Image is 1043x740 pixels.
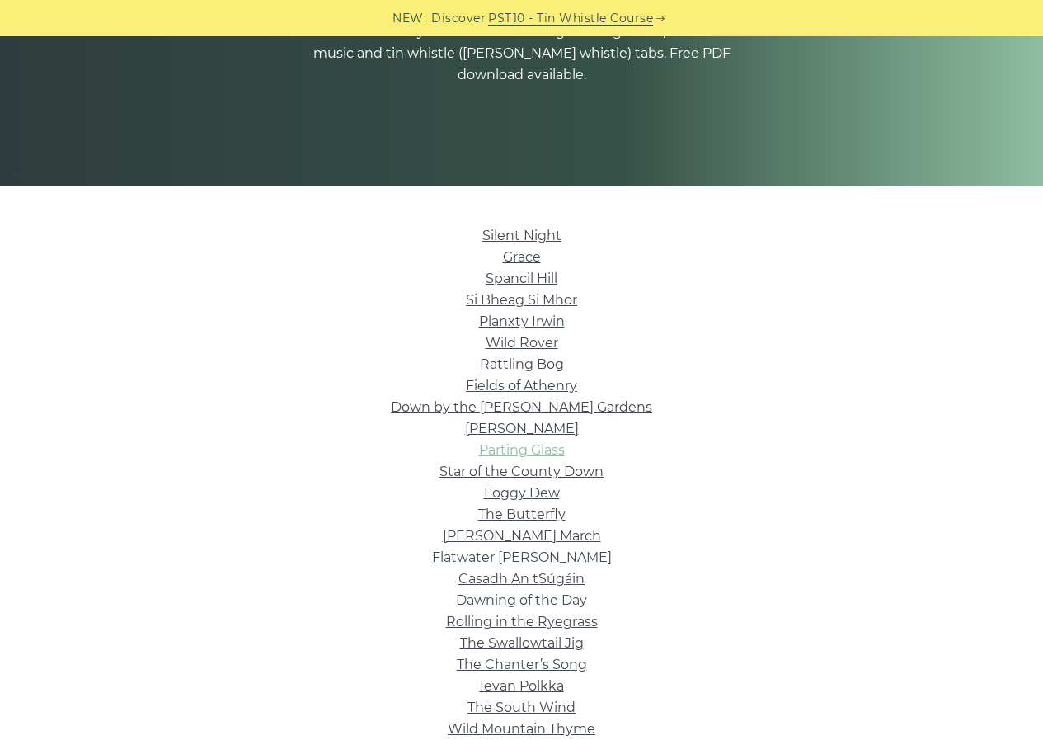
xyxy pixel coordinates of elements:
a: The Swallowtail Jig [460,635,584,651]
a: PST10 - Tin Whistle Course [488,9,653,28]
a: Dawning of the Day [456,592,587,608]
a: Spancil Hill [486,271,557,286]
a: Wild Mountain Thyme [448,721,595,737]
a: Down by the [PERSON_NAME] Gardens [391,399,652,415]
a: Si­ Bheag Si­ Mhor [466,292,577,308]
a: The South Wind [467,700,576,715]
p: A selection of easy Irish tin whistle songs for beginners, with sheet music and tin whistle ([PER... [299,21,745,86]
a: [PERSON_NAME] [465,421,579,436]
a: The Chanter’s Song [457,657,587,672]
a: Ievan Polkka [480,678,564,694]
a: Star of the County Down [439,464,604,479]
a: Wild Rover [486,335,558,351]
a: The Butterfly [478,507,566,522]
a: Fields of Athenry [466,378,577,394]
a: Rattling Bog [480,356,564,372]
a: Foggy Dew [484,485,560,501]
a: Planxty Irwin [479,313,565,329]
a: Silent Night [482,228,561,243]
a: Grace [503,249,541,265]
a: [PERSON_NAME] March [443,528,601,544]
a: Flatwater [PERSON_NAME] [432,549,612,565]
a: Rolling in the Ryegrass [446,614,598,629]
a: Casadh An tSúgáin [458,571,585,587]
span: NEW: [392,9,426,28]
span: Discover [431,9,486,28]
a: Parting Glass [479,442,565,458]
